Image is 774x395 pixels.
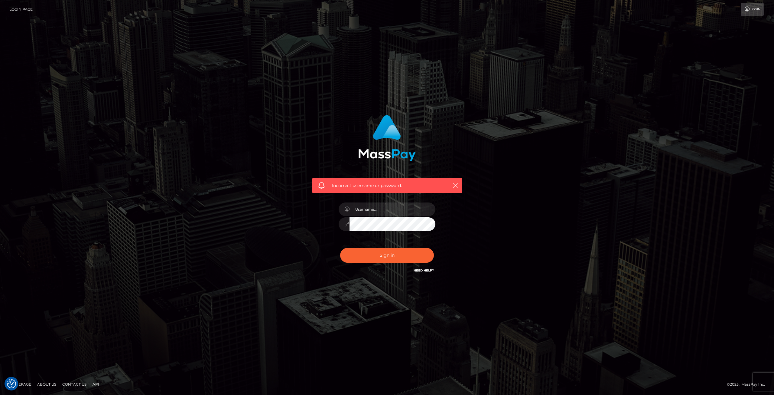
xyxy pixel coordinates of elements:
a: Login [741,3,764,16]
a: Homepage [7,380,34,389]
a: Login Page [9,3,33,16]
img: MassPay Login [358,115,416,161]
button: Consent Preferences [7,379,16,388]
span: Incorrect username or password. [332,183,442,189]
img: Revisit consent button [7,379,16,388]
div: © 2025 , MassPay Inc. [727,381,769,388]
a: Contact Us [60,380,89,389]
button: Sign in [340,248,434,263]
a: Need Help? [414,268,434,272]
a: About Us [35,380,59,389]
input: Username... [350,202,435,216]
a: API [90,380,102,389]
